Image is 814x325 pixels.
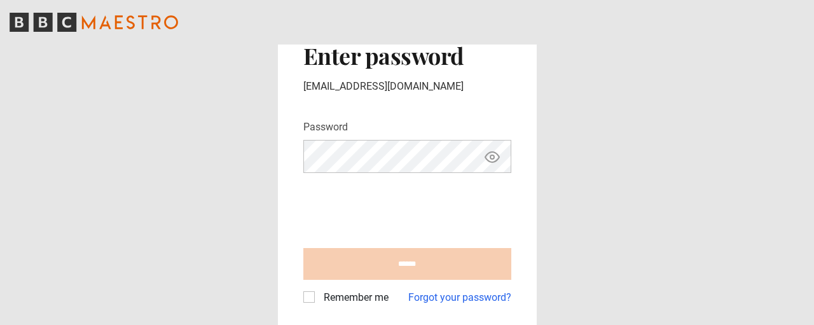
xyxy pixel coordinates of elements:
h2: Enter password [303,42,511,69]
label: Password [303,120,348,135]
iframe: reCAPTCHA [303,183,497,233]
button: Show password [481,146,503,168]
p: [EMAIL_ADDRESS][DOMAIN_NAME] [303,79,511,94]
label: Remember me [319,290,389,305]
a: Forgot your password? [408,290,511,305]
svg: BBC Maestro [10,13,178,32]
